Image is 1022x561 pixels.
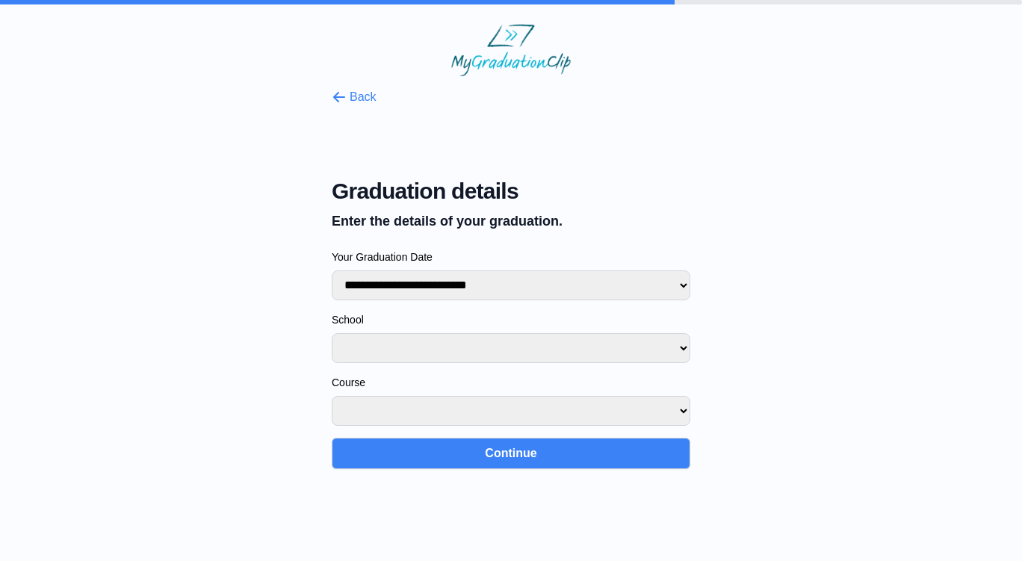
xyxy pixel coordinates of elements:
span: Graduation details [332,178,690,205]
button: Continue [332,438,690,469]
label: School [332,312,690,327]
label: Course [332,375,690,390]
button: Back [332,88,377,106]
label: Your Graduation Date [332,249,690,264]
img: MyGraduationClip [451,24,571,76]
p: Enter the details of your graduation. [332,211,690,232]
